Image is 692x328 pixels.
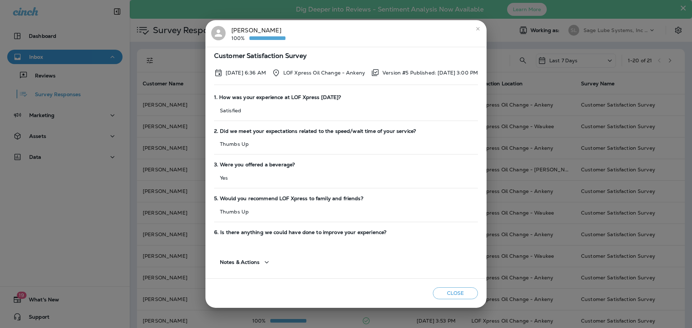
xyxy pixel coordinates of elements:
[283,70,365,76] p: LOF Xpress Oil Change - Ankeny
[231,35,249,41] p: 100%
[382,70,478,76] p: Version #5 Published: [DATE] 3:00 PM
[214,53,478,59] span: Customer Satisfaction Survey
[214,108,478,113] p: Satisfied
[214,128,478,134] span: 2. Did we meet your expectations related to the speed/wait time of your service?
[433,287,478,299] button: Close
[214,175,478,181] p: Yes
[231,26,285,41] div: [PERSON_NAME]
[214,209,478,215] p: Thumbs Up
[214,162,478,168] span: 3. Were you offered a beverage?
[214,141,478,147] p: Thumbs Up
[472,23,484,35] button: close
[226,70,266,76] p: Sep 29, 2025 6:36 AM
[214,252,277,273] button: Notes & Actions
[214,196,478,202] span: 5. Would you recommend LOF Xpress to family and friends?
[214,229,478,235] span: 6. Is there anything we could have done to improve your experience?
[214,94,478,100] span: 1. How was your experience at LOF Xpress [DATE]?
[220,259,259,265] span: Notes & Actions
